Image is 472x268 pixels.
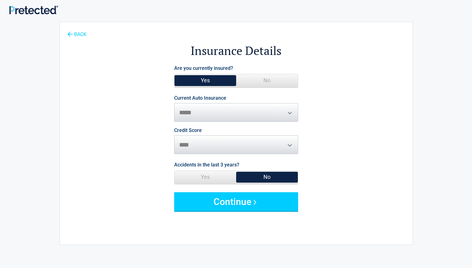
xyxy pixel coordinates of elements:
span: Yes [174,74,236,87]
span: Yes [174,171,236,183]
a: BACK [66,26,88,37]
button: Continue [174,192,298,211]
img: Main Logo [9,6,58,14]
span: No [236,74,298,87]
label: Current Auto Insurance [174,96,226,101]
span: No [236,171,298,183]
label: Accidents in the last 3 years? [174,161,239,169]
label: Are you currently insured? [174,64,233,72]
label: Credit Score [174,128,202,133]
h2: Insurance Details [94,43,378,59]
